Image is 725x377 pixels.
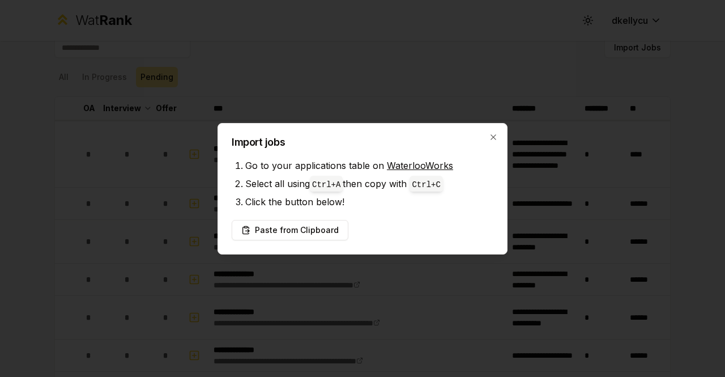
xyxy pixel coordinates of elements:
[232,220,348,240] button: Paste from Clipboard
[245,156,493,175] li: Go to your applications table on
[245,175,493,193] li: Select all using then copy with
[312,180,340,189] code: Ctrl+ A
[232,137,493,147] h2: Import jobs
[412,180,440,189] code: Ctrl+ C
[387,160,453,171] a: WaterlooWorks
[245,193,493,211] li: Click the button below!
